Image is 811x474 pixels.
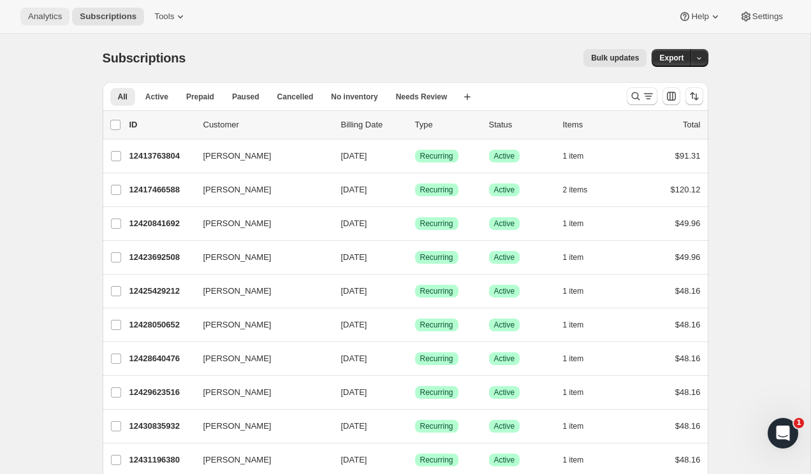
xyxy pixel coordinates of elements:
button: 1 item [563,417,598,435]
span: $48.16 [675,286,701,296]
span: [PERSON_NAME] [203,420,272,433]
p: 12429623516 [129,386,193,399]
button: Analytics [20,8,69,25]
p: Billing Date [341,118,405,131]
span: Active [494,320,515,330]
span: Recurring [420,387,453,398]
button: [PERSON_NAME] [196,416,323,436]
button: [PERSON_NAME] [196,213,323,234]
span: 1 item [563,354,584,364]
span: 1 item [563,286,584,296]
button: 1 item [563,282,598,300]
div: 12428050652[PERSON_NAME][DATE]SuccessRecurringSuccessActive1 item$48.16 [129,316,701,334]
button: Sort the results [685,87,703,105]
span: $48.16 [675,455,701,464]
button: [PERSON_NAME] [196,450,323,470]
span: Active [494,286,515,296]
span: [DATE] [341,354,367,363]
span: Active [494,455,515,465]
div: 12413763804[PERSON_NAME][DATE]SuccessRecurringSuccessActive1 item$91.31 [129,147,701,165]
span: [PERSON_NAME] [203,217,272,230]
span: Recurring [420,151,453,161]
span: $49.96 [675,252,701,262]
p: 12428050652 [129,319,193,331]
button: Customize table column order and visibility [662,87,680,105]
p: 12425429212 [129,285,193,298]
span: Active [494,219,515,229]
span: Active [145,92,168,102]
button: 1 item [563,316,598,334]
span: [DATE] [341,286,367,296]
span: Export [659,53,683,63]
div: 12423692508[PERSON_NAME][DATE]SuccessRecurringSuccessActive1 item$49.96 [129,248,701,266]
button: [PERSON_NAME] [196,315,323,335]
button: [PERSON_NAME] [196,348,323,369]
span: $48.16 [675,320,701,329]
span: Recurring [420,455,453,465]
p: 12430835932 [129,420,193,433]
span: $91.31 [675,151,701,161]
button: Settings [732,8,791,25]
p: 12428640476 [129,352,193,365]
button: [PERSON_NAME] [196,180,323,200]
div: 12429623516[PERSON_NAME][DATE]SuccessRecurringSuccessActive1 item$48.16 [129,384,701,401]
span: Recurring [420,252,453,262]
button: 1 item [563,384,598,401]
button: Search and filter results [627,87,657,105]
span: [PERSON_NAME] [203,386,272,399]
span: Active [494,421,515,431]
span: [PERSON_NAME] [203,285,272,298]
div: 12431196380[PERSON_NAME][DATE]SuccessRecurringSuccessActive1 item$48.16 [129,451,701,469]
span: Analytics [28,11,62,22]
span: Subscriptions [103,51,186,65]
span: [DATE] [341,185,367,194]
span: 1 item [563,252,584,262]
span: 1 item [563,455,584,465]
span: [DATE] [341,387,367,397]
span: $48.16 [675,387,701,397]
p: 12420841692 [129,217,193,230]
div: 12428640476[PERSON_NAME][DATE]SuccessRecurringSuccessActive1 item$48.16 [129,350,701,368]
div: IDCustomerBilling DateTypeStatusItemsTotal [129,118,701,131]
p: Customer [203,118,331,131]
button: [PERSON_NAME] [196,382,323,403]
span: [DATE] [341,320,367,329]
p: Total [683,118,700,131]
span: Subscriptions [80,11,136,22]
span: [DATE] [341,252,367,262]
div: 12420841692[PERSON_NAME][DATE]SuccessRecurringSuccessActive1 item$49.96 [129,215,701,233]
button: [PERSON_NAME] [196,281,323,301]
span: Recurring [420,286,453,296]
button: 1 item [563,350,598,368]
button: Bulk updates [583,49,647,67]
span: 1 item [563,421,584,431]
span: [PERSON_NAME] [203,319,272,331]
span: Help [691,11,708,22]
span: Active [494,151,515,161]
button: Subscriptions [72,8,144,25]
p: Status [489,118,553,131]
span: Recurring [420,421,453,431]
span: 1 item [563,320,584,330]
span: 1 item [563,219,584,229]
span: Active [494,252,515,262]
span: Cancelled [277,92,314,102]
div: 12417466588[PERSON_NAME][DATE]SuccessRecurringSuccessActive2 items$120.12 [129,181,701,199]
span: [PERSON_NAME] [203,352,272,365]
iframe: Intercom live chat [768,418,798,449]
span: Active [494,185,515,195]
span: 1 item [563,151,584,161]
p: 12413763804 [129,150,193,162]
button: 1 item [563,147,598,165]
span: [DATE] [341,219,367,228]
span: Recurring [420,185,453,195]
span: $49.96 [675,219,701,228]
p: 12431196380 [129,454,193,466]
span: [DATE] [341,455,367,464]
span: No inventory [331,92,377,102]
span: Active [494,354,515,364]
div: Items [563,118,627,131]
span: [PERSON_NAME] [203,183,272,196]
p: ID [129,118,193,131]
span: Needs Review [396,92,448,102]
